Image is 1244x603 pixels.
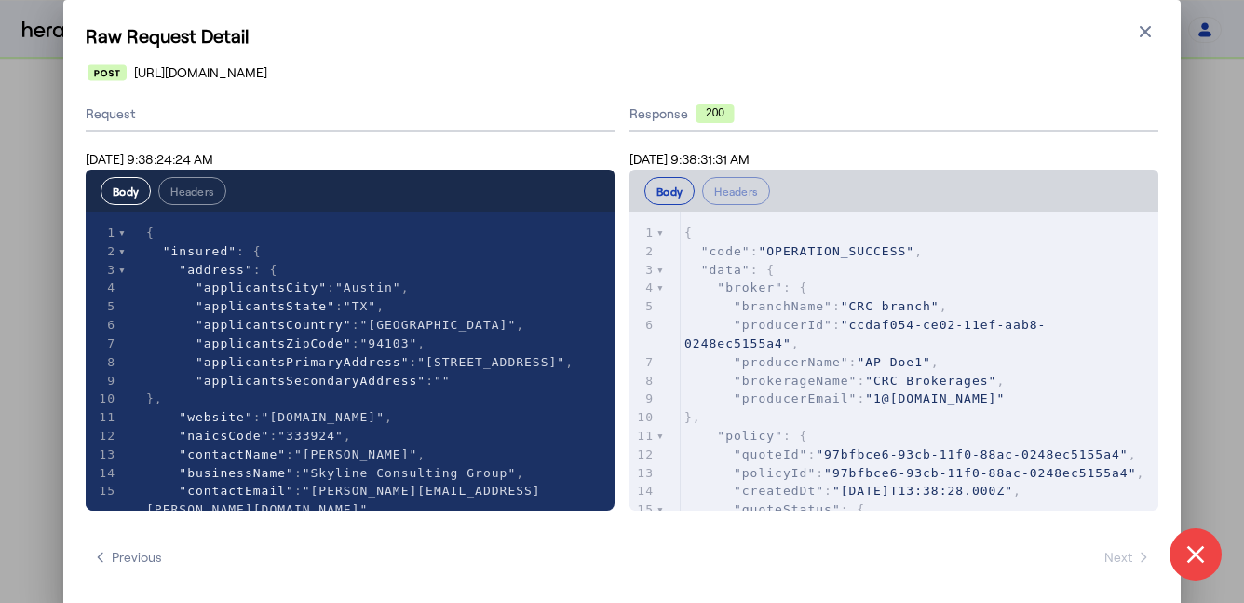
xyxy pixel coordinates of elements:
div: 5 [86,297,118,316]
button: Previous [86,541,169,574]
span: : [684,391,1005,405]
span: "Austin" [335,281,401,295]
div: 13 [629,464,656,483]
span: : , [146,429,352,443]
div: 12 [86,427,118,445]
span: : { [684,502,865,516]
div: 1 [86,224,118,242]
span: "CRC Brokerages" [865,374,996,388]
span: "[STREET_ADDRESS]" [417,355,565,369]
span: "insured" [163,244,237,258]
span: : , [146,466,524,480]
span: [URL][DOMAIN_NAME] [134,63,267,82]
div: 15 [629,500,656,519]
span: : , [146,484,541,516]
span: "applicantsZipCode" [196,336,352,350]
span: : , [146,355,574,369]
span: "businessName" [179,466,294,480]
span: [DATE] 9:38:31:31 AM [629,151,750,167]
div: 14 [86,464,118,483]
div: 8 [629,372,656,391]
span: : , [146,281,410,295]
div: 6 [629,316,656,335]
span: }, [146,391,163,405]
span: "quoteStatus" [734,502,841,516]
button: Body [644,177,695,205]
span: "quoteId" [734,447,807,461]
span: "applicantsState" [196,299,335,313]
div: 5 [629,297,656,316]
span: }, [684,410,701,424]
span: { [146,226,155,240]
span: : { [146,244,262,258]
div: 4 [629,279,656,297]
span: "createdDt" [734,484,824,498]
div: Request [86,97,615,132]
button: Next [1097,541,1158,574]
span: : , [684,484,1021,498]
div: 8 [86,353,118,372]
div: 9 [86,372,118,391]
span: "contactEmail" [179,484,294,498]
span: "[GEOGRAPHIC_DATA]" [360,318,517,332]
span: : { [684,263,775,277]
span: "producerName" [734,355,849,369]
span: : , [146,318,524,332]
span: "brokerageName" [734,374,857,388]
span: "naicsCode" [179,429,269,443]
button: Headers [158,177,226,205]
button: Headers [702,177,770,205]
span: "address" [179,263,252,277]
span: : { [146,263,277,277]
div: 4 [86,279,118,297]
span: "applicantsCity" [196,281,327,295]
div: 12 [629,445,656,464]
div: 2 [86,242,118,261]
div: 14 [629,482,656,500]
span: "[PERSON_NAME][EMAIL_ADDRESS][PERSON_NAME][DOMAIN_NAME]" [146,484,541,516]
span: "broker" [717,281,783,295]
span: : [146,374,451,388]
span: "Skyline Consulting Group" [303,466,517,480]
span: "producerEmail" [734,391,857,405]
span: "CRC branch" [841,299,940,313]
span: : , [146,299,385,313]
span: : , [684,299,948,313]
span: "applicantsPrimaryAddress" [196,355,410,369]
h1: Raw Request Detail [86,22,1158,48]
div: 3 [629,261,656,280]
span: "policyId" [734,466,816,480]
span: "97bfbce6-93cb-11f0-88ac-0248ec5155a4" [816,447,1128,461]
span: "[DATE]T13:38:28.000Z" [832,484,1013,498]
div: 10 [629,408,656,427]
div: 7 [86,335,118,353]
span: "website" [179,410,252,424]
span: : , [684,318,1046,350]
span: "ccdaf054-ce02-11ef-aab8-0248ec5155a4" [684,318,1046,350]
span: { [684,226,693,240]
span: : , [684,374,1005,388]
span: Previous [93,548,162,567]
span: : , [684,447,1137,461]
span: : { [684,281,808,295]
div: 1 [629,224,656,242]
div: 9 [629,390,656,408]
span: "data" [701,263,750,277]
span: "333924" [277,429,344,443]
span: : , [146,410,393,424]
span: : , [146,447,426,461]
span: [DATE] 9:38:24:24 AM [86,151,213,167]
div: 11 [86,408,118,427]
button: Body [101,177,151,205]
div: 2 [629,242,656,261]
span: "1@[DOMAIN_NAME]" [865,391,1005,405]
span: : , [684,355,940,369]
div: 15 [86,482,118,500]
span: "94103" [360,336,418,350]
div: 11 [629,427,656,445]
div: 7 [629,353,656,372]
span: "applicantsSecondaryAddress" [196,374,426,388]
span: "code" [701,244,750,258]
span: "branchName" [734,299,832,313]
div: Response [629,104,1158,123]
